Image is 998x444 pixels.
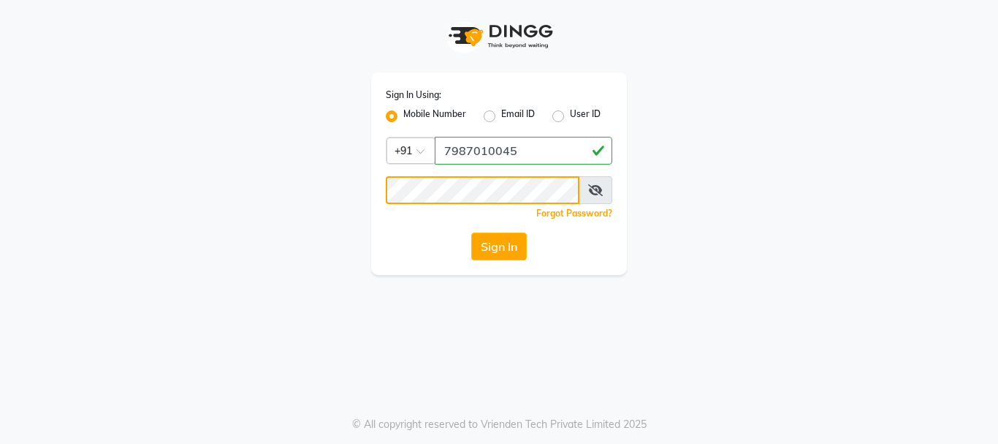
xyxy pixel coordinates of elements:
[536,208,612,219] a: Forgot Password?
[441,15,557,58] img: logo1.svg
[570,108,601,125] label: User ID
[435,137,612,165] input: Username
[403,108,466,125] label: Mobile Number
[386,176,579,204] input: Username
[501,108,535,125] label: Email ID
[471,233,527,260] button: Sign In
[386,89,441,102] label: Sign In Using:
